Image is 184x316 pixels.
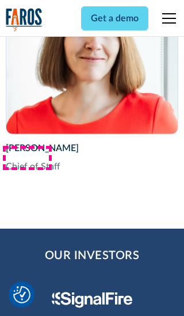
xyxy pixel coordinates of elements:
[6,8,43,32] img: Logo of the analytics and reporting company Faros.
[13,286,30,303] button: Cookie Settings
[52,292,133,308] img: Signal Fire Logo
[6,8,43,32] a: home
[6,141,179,155] div: [PERSON_NAME]
[13,286,30,303] img: Revisit consent button
[6,160,179,174] div: Chief of Staff
[45,247,140,264] h2: Our Investors
[81,6,148,30] a: Get a demo
[155,5,178,32] div: menu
